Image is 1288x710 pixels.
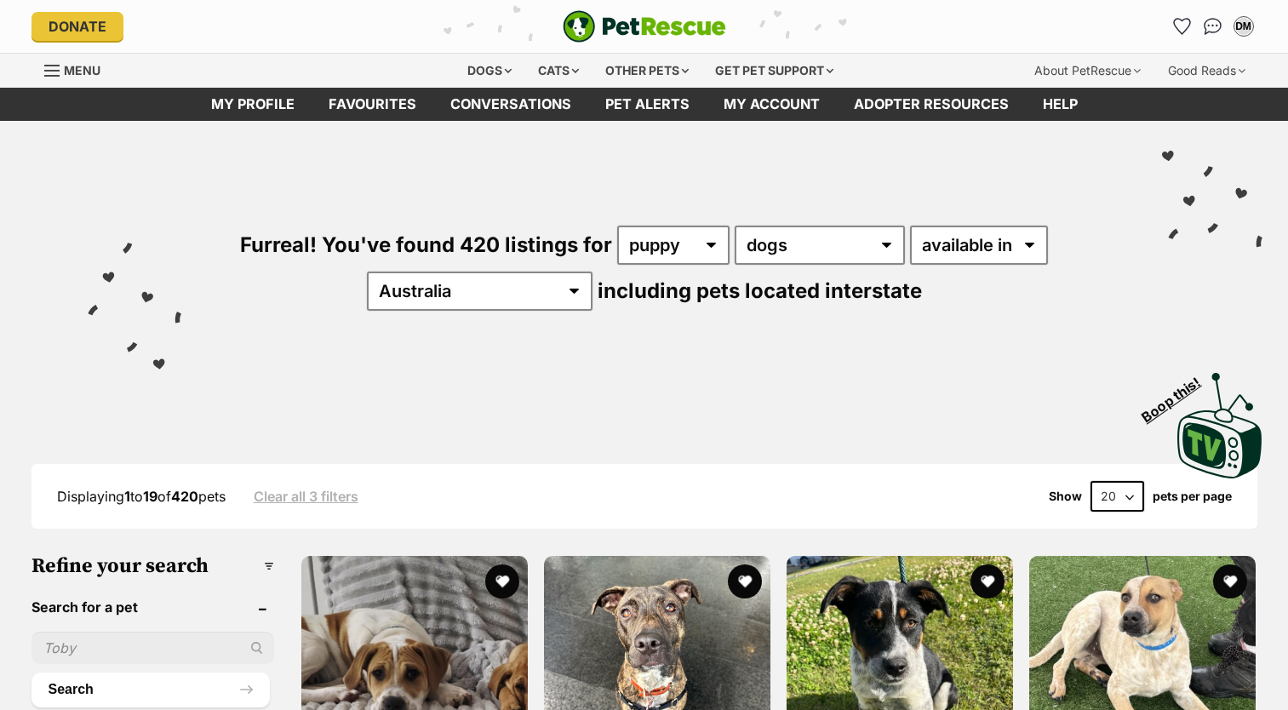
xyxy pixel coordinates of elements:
span: Show [1049,490,1082,503]
span: including pets located interstate [598,278,922,303]
button: Search [31,673,270,707]
strong: 420 [171,488,198,505]
div: Other pets [593,54,701,88]
h3: Refine your search [31,554,274,578]
strong: 1 [124,488,130,505]
strong: 19 [143,488,157,505]
a: Donate [31,12,123,41]
div: DM [1235,18,1252,35]
span: Displaying to of pets [57,488,226,505]
a: Clear all 3 filters [254,489,358,504]
span: Menu [64,63,100,77]
img: logo-e224e6f780fb5917bec1dbf3a21bbac754714ae5b6737aabdf751b685950b380.svg [563,10,726,43]
img: PetRescue TV logo [1177,373,1262,478]
a: My profile [194,88,312,121]
a: Boop this! [1177,358,1262,482]
a: Favourites [1169,13,1196,40]
a: Favourites [312,88,433,121]
a: Help [1026,88,1095,121]
button: favourite [970,564,1005,598]
label: pets per page [1153,490,1232,503]
div: Dogs [455,54,524,88]
img: chat-41dd97257d64d25036548639549fe6c8038ab92f7586957e7f3b1b290dea8141.svg [1204,18,1222,35]
button: favourite [485,564,519,598]
div: Cats [526,54,591,88]
button: favourite [728,564,762,598]
span: Boop this! [1139,364,1217,425]
a: Conversations [1199,13,1227,40]
a: PetRescue [563,10,726,43]
input: Toby [31,632,274,664]
a: conversations [433,88,588,121]
a: Pet alerts [588,88,707,121]
a: Menu [44,54,112,84]
div: Good Reads [1156,54,1257,88]
span: Furreal! You've found 420 listings for [240,232,612,257]
div: Get pet support [703,54,845,88]
header: Search for a pet [31,599,274,615]
a: Adopter resources [837,88,1026,121]
a: My account [707,88,837,121]
ul: Account quick links [1169,13,1257,40]
button: favourite [1213,564,1247,598]
div: About PetRescue [1022,54,1153,88]
button: My account [1230,13,1257,40]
